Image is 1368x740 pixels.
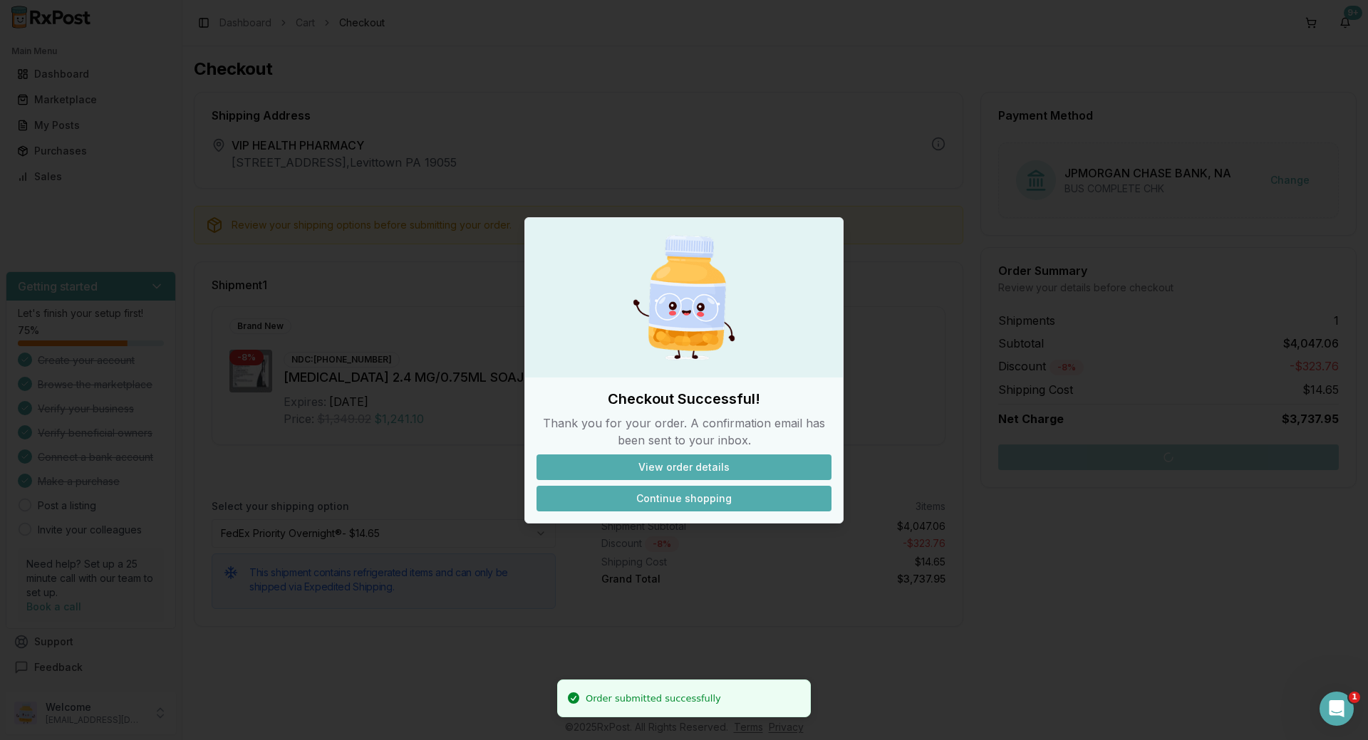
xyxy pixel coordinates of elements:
p: Thank you for your order. A confirmation email has been sent to your inbox. [537,415,831,449]
iframe: Intercom live chat [1320,692,1354,726]
button: View order details [537,454,831,480]
span: 1 [1349,692,1360,703]
button: Continue shopping [537,486,831,511]
h2: Checkout Successful! [537,389,831,409]
img: Happy Pill Bottle [616,229,752,366]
